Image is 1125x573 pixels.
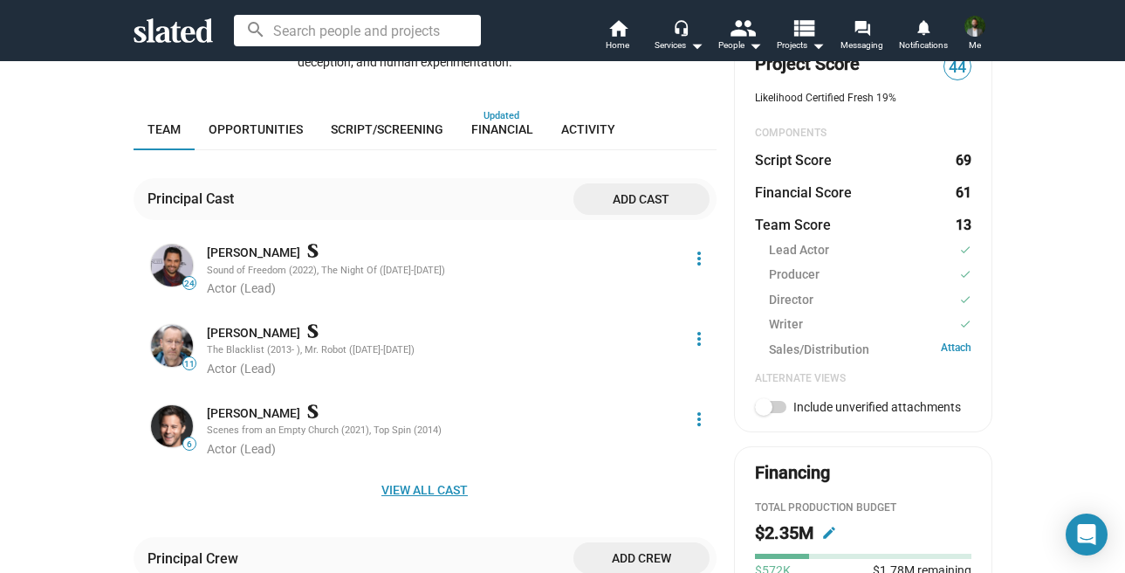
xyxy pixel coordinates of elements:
button: Services [648,17,710,56]
mat-icon: view_list [790,15,815,40]
div: Principal Cast [147,190,241,208]
button: View all cast [134,474,717,506]
mat-icon: notifications [915,18,931,35]
mat-icon: forum [854,19,870,36]
mat-icon: people [729,15,754,40]
span: Team [147,122,181,136]
mat-icon: more_vert [689,248,710,269]
span: Activity [561,122,615,136]
mat-icon: home [607,17,628,38]
dd: 69 [955,151,971,169]
span: Add cast [587,183,696,215]
img: Franck Raharinosy [151,405,193,447]
span: Projects [777,35,825,56]
button: People [710,17,771,56]
span: Actor [207,362,237,376]
span: Writer [769,316,803,335]
div: Total Production budget [755,501,971,515]
a: Home [587,17,648,56]
span: 11 [183,359,196,369]
span: View all cast [147,474,703,506]
div: The Blacklist (2013- ), Mr. Robot ([DATE]-[DATE]) [207,344,678,357]
dt: Team Score [755,216,831,234]
button: Felix Nunez JRMe [954,12,996,58]
img: Felix Nunez JR [964,16,985,37]
span: Lead Actor [769,242,829,260]
div: COMPONENTS [755,127,971,141]
mat-icon: arrow_drop_down [686,35,707,56]
dt: Financial Score [755,183,852,202]
div: Financing [755,461,830,485]
span: Opportunities [209,122,303,136]
span: Director [769,292,813,310]
a: Team [134,108,195,150]
input: Search people and projects [234,15,481,46]
div: Open Intercom Messenger [1066,514,1108,556]
h2: $2.35M [755,521,813,545]
span: Messaging [840,35,883,56]
dd: 61 [955,183,971,202]
div: Alternate Views [755,372,971,386]
mat-icon: more_vert [689,328,710,349]
a: [PERSON_NAME] [207,245,300,261]
div: Scenes from an Empty Church (2021), Top Spin (2014) [207,425,678,438]
a: Attach [941,342,971,358]
span: Sales/Distribution [769,342,869,358]
span: Me [969,35,981,56]
a: Financial [457,108,547,150]
span: Home [606,35,629,56]
mat-icon: check [959,292,971,308]
mat-icon: arrow_drop_down [807,35,828,56]
dd: 13 [955,216,971,234]
a: [PERSON_NAME] [207,405,300,422]
div: Services [655,35,703,56]
mat-icon: edit [821,525,837,541]
a: Messaging [832,17,893,56]
span: Project Score [755,52,860,76]
button: Edit budget [815,519,843,547]
button: Projects [771,17,832,56]
span: Actor [207,442,237,456]
span: (Lead) [240,281,276,295]
span: Script/Screening [331,122,443,136]
mat-icon: headset_mic [673,19,689,35]
span: Producer [769,266,820,285]
mat-icon: check [959,242,971,259]
span: 6 [183,439,196,450]
div: Principal Crew [147,549,245,568]
img: Manny Perez [151,245,193,286]
span: Actor [207,281,237,295]
img: Adam Griffin [151,325,193,367]
span: (Lead) [240,362,276,376]
button: Add cast [573,183,710,215]
div: Likelihood Certified Fresh 19% [755,92,971,106]
mat-icon: more_vert [689,409,710,430]
mat-icon: check [959,316,971,333]
span: (Lead) [240,442,276,456]
mat-icon: arrow_drop_down [744,35,765,56]
mat-icon: check [959,266,971,283]
div: Sound of Freedom (2022), The Night Of ([DATE]-[DATE]) [207,265,678,278]
a: Opportunities [195,108,317,150]
span: 44 [944,56,971,79]
a: Activity [547,108,629,150]
div: People [718,35,762,56]
a: Notifications [893,17,954,56]
dt: Script Score [755,151,832,169]
span: Notifications [899,35,948,56]
a: [PERSON_NAME] [207,325,300,342]
span: Include unverified attachments [793,400,961,414]
span: Financial [471,122,533,136]
a: Script/Screening [317,108,457,150]
span: 24 [183,279,196,289]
